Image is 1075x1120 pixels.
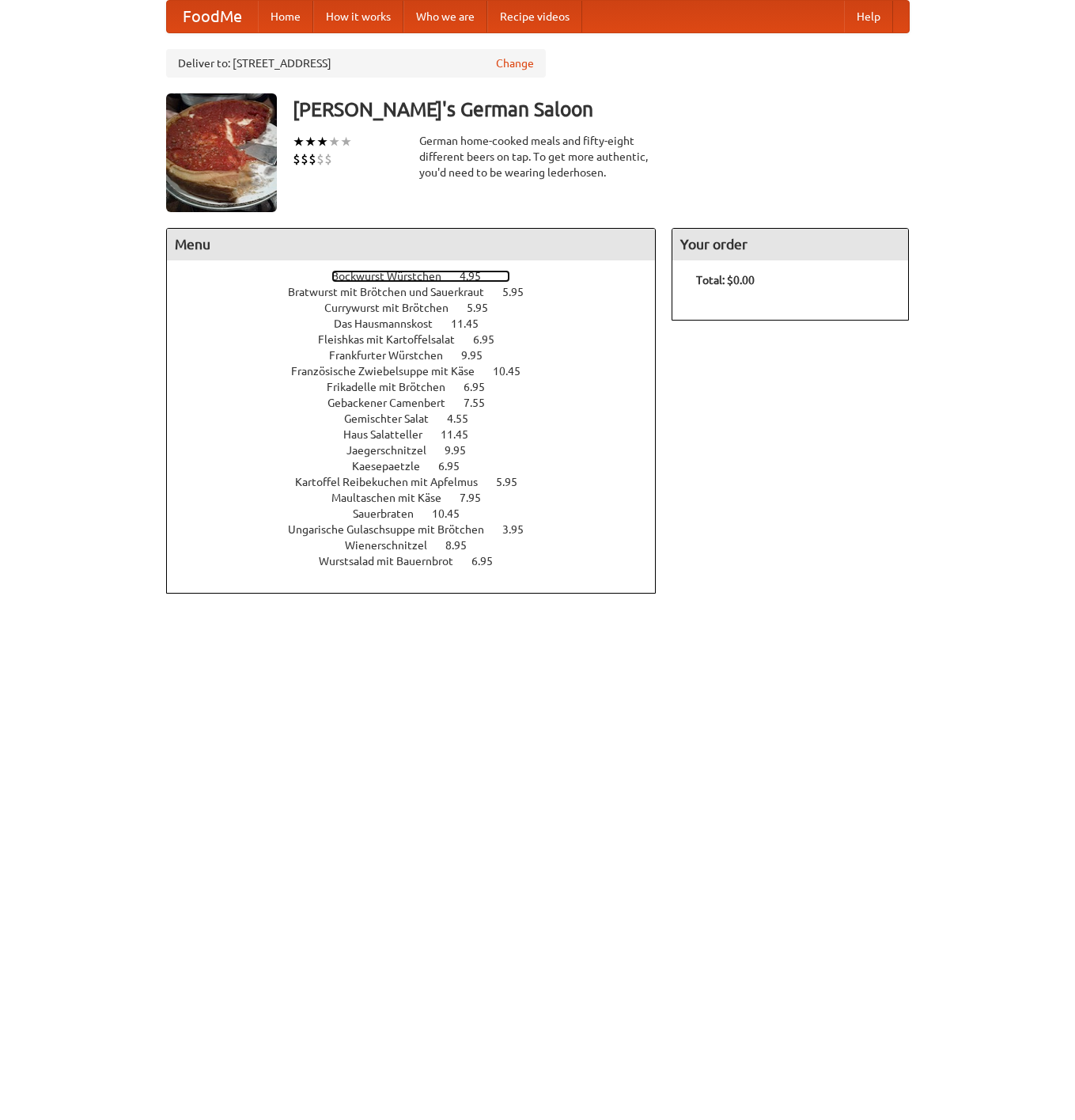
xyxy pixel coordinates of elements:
li: $ [324,150,332,168]
li: ★ [305,133,316,150]
a: Sauerbraten 10.45 [353,507,489,520]
span: 5.95 [502,286,539,298]
li: ★ [316,133,328,150]
a: How it works [313,1,403,32]
a: Haus Salatteller 11.45 [343,428,498,441]
span: 11.45 [441,428,484,441]
a: Maultaschen mit Käse 7.95 [331,492,510,504]
li: $ [308,150,316,168]
a: Gemischter Salat 4.55 [344,412,498,425]
span: Wienerschnitzel [345,539,443,552]
span: 6.95 [438,460,475,473]
img: angular.jpg [166,93,277,212]
div: Deliver to: [STREET_ADDRESS] [166,49,546,78]
span: Frikadelle mit Brötchen [327,381,461,393]
span: 3.95 [502,523,539,536]
a: Recipe videos [487,1,582,32]
span: 10.45 [432,507,475,520]
a: Gebackener Camenbert 7.55 [327,397,514,409]
a: Kartoffel Reibekuchen mit Apfelmus 5.95 [295,476,547,488]
span: 4.95 [460,270,497,283]
span: 11.45 [451,317,494,330]
span: Frankfurter Würstchen [329,349,459,362]
span: Kaesepaetzle [352,460,436,473]
span: 6.95 [473,333,510,346]
a: Fleishkas mit Kartoffelsalat 6.95 [318,333,524,346]
span: Kartoffel Reibekuchen mit Apfelmus [295,476,494,488]
span: Currywurst mit Brötchen [324,302,464,314]
span: Gebackener Camenbert [327,397,461,409]
a: Wurstsalad mit Bauernbrot 6.95 [319,555,522,568]
span: Sauerbraten [353,507,430,520]
a: Currywurst mit Brötchen 5.95 [324,302,517,314]
span: 8.95 [445,539,483,552]
span: Französische Zwiebelsuppe mit Käse [291,365,490,378]
span: Maultaschen mit Käse [331,492,457,504]
a: Who we are [403,1,487,32]
span: 7.55 [464,397,501,409]
li: $ [293,150,301,168]
a: Change [496,55,534,71]
a: Frankfurter Würstchen 9.95 [329,349,512,362]
span: 7.95 [460,492,497,504]
a: FoodMe [167,1,258,32]
span: Bockwurst Würstchen [331,270,457,283]
span: Bratwurst mit Brötchen und Sauerkraut [288,286,500,298]
div: German home-cooked meals and fifty-eight different beers on tap. To get more authentic, you'd nee... [419,133,657,180]
span: 9.95 [461,349,498,362]
li: ★ [328,133,340,150]
a: Kaesepaetzle 6.95 [352,460,489,473]
a: Wienerschnitzel 8.95 [345,539,496,552]
a: Bockwurst Würstchen 4.95 [331,270,510,283]
b: Total: $0.00 [696,274,755,287]
a: Help [844,1,893,32]
h4: Your order [672,229,908,260]
h3: [PERSON_NAME]'s German Saloon [293,93,910,125]
span: Ungarische Gulaschsuppe mit Brötchen [288,523,500,536]
li: ★ [340,133,352,150]
span: 4.55 [447,412,484,425]
a: Das Hausmannskost 11.45 [334,317,508,330]
span: 5.95 [496,476,533,488]
span: Wurstsalad mit Bauernbrot [319,555,469,568]
li: $ [301,150,308,168]
a: Frikadelle mit Brötchen 6.95 [327,381,514,393]
a: Französische Zwiebelsuppe mit Käse 10.45 [291,365,550,378]
span: Das Hausmannskost [334,317,449,330]
a: Bratwurst mit Brötchen und Sauerkraut 5.95 [288,286,553,298]
a: Jaegerschnitzel 9.95 [346,444,495,457]
a: Home [258,1,313,32]
span: Fleishkas mit Kartoffelsalat [318,333,471,346]
span: 10.45 [493,365,536,378]
span: 9.95 [445,444,482,457]
span: Haus Salatteller [343,428,438,441]
span: Gemischter Salat [344,412,445,425]
span: 6.95 [464,381,501,393]
li: ★ [293,133,305,150]
a: Ungarische Gulaschsuppe mit Brötchen 3.95 [288,523,553,536]
span: 5.95 [467,302,504,314]
span: 6.95 [471,555,509,568]
li: $ [316,150,324,168]
h4: Menu [167,229,656,260]
span: Jaegerschnitzel [346,444,442,457]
